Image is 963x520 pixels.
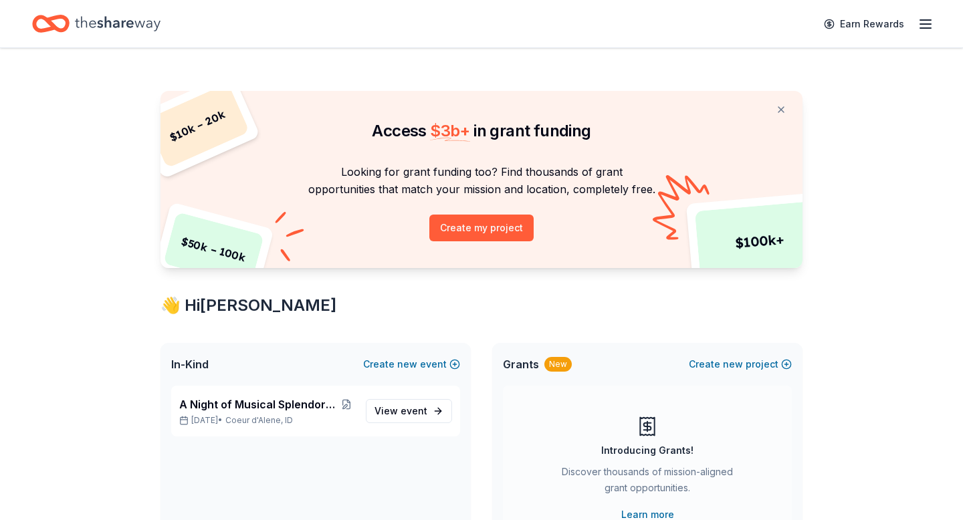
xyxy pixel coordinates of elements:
[372,121,591,140] span: Access in grant funding
[225,415,293,426] span: Coeur d'Alene, ID
[146,83,250,168] div: $ 10k – 20k
[689,356,792,372] button: Createnewproject
[366,399,452,423] a: View event
[503,356,539,372] span: Grants
[401,405,427,416] span: event
[816,12,912,36] a: Earn Rewards
[179,396,337,412] span: A Night of Musical Splendor - Fall Fundraiser
[171,356,209,372] span: In-Kind
[363,356,460,372] button: Createnewevent
[544,357,572,372] div: New
[397,356,417,372] span: new
[601,442,693,459] div: Introducing Grants!
[429,215,534,241] button: Create my project
[430,121,470,140] span: $ 3b +
[374,403,427,419] span: View
[160,295,802,316] div: 👋 Hi [PERSON_NAME]
[556,464,738,501] div: Discover thousands of mission-aligned grant opportunities.
[32,8,160,39] a: Home
[723,356,743,372] span: new
[177,163,786,199] p: Looking for grant funding too? Find thousands of grant opportunities that match your mission and ...
[179,415,355,426] p: [DATE] •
